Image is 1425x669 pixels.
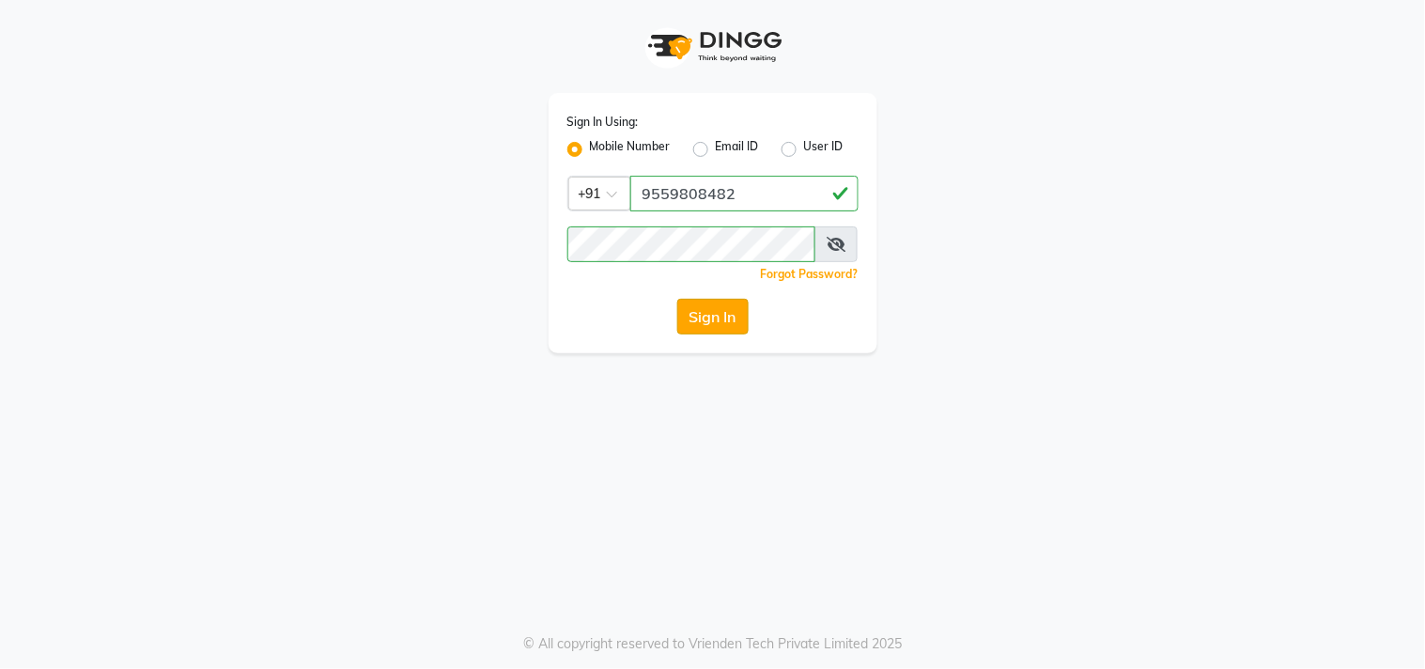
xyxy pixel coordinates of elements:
label: Sign In Using: [567,114,639,131]
label: User ID [804,138,844,161]
input: Username [567,226,816,262]
button: Sign In [677,299,749,334]
img: logo1.svg [638,19,788,74]
input: Username [630,176,859,211]
a: Forgot Password? [761,267,859,281]
label: Mobile Number [590,138,671,161]
label: Email ID [716,138,759,161]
